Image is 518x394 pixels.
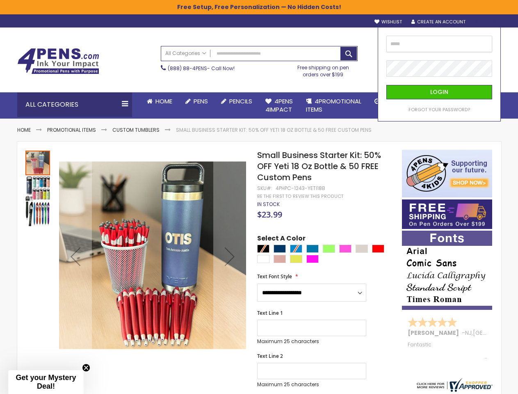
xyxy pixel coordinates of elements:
[368,92,405,110] a: Rush
[430,88,448,96] span: Login
[59,162,246,349] img: Small Business Starter Kit: 50% OFF Yeti 18 Oz Bottle & 50 FREE Custom Pens
[257,255,269,263] div: White
[411,19,466,25] a: Create an Account
[168,65,235,72] span: - Call Now!
[265,97,293,114] span: 4Pens 4impact
[339,245,351,253] div: Pink
[155,97,172,105] span: Home
[257,273,292,280] span: Text Font Style
[140,92,179,110] a: Home
[16,373,76,390] span: Get your Mystery Deal!
[179,92,215,110] a: Pens
[25,176,50,201] img: Small Business Starter Kit: 50% OFF Yeti 18 Oz Bottle & 50 FREE Custom Pens
[257,201,280,208] div: Availability
[25,150,51,175] div: Small Business Starter Kit: 50% OFF Yeti 18 Oz Bottle & 50 FREE Custom Pens
[112,126,160,133] a: Custom Tumblers
[356,245,368,253] div: Sand
[289,61,358,78] div: Free shipping on pen orders over $199
[257,353,283,360] span: Text Line 2
[323,245,335,253] div: Green Light
[165,50,206,57] span: All Categories
[408,106,470,113] span: Forgot Your Password?
[229,97,252,105] span: Pencils
[306,245,319,253] div: Aqua
[257,193,343,199] a: Be the first to review this product
[17,48,99,74] img: 4Pens Custom Pens and Promotional Products
[402,150,492,197] img: 4pens 4 kids
[59,150,92,363] div: Previous
[372,245,384,253] div: Red
[257,149,381,183] span: Small Business Starter Kit: 50% OFF Yeti 18 Oz Bottle & 50 FREE Custom Pens
[257,234,306,245] span: Select A Color
[374,19,402,25] a: Wishlist
[274,255,286,263] div: Peach
[257,209,282,220] span: $23.99
[257,309,283,316] span: Text Line 1
[274,245,286,253] div: Navy Blue
[215,92,259,110] a: Pencils
[168,65,207,72] a: (888) 88-4PENS
[402,199,492,229] img: Free shipping on orders over $199
[194,97,208,105] span: Pens
[402,231,492,310] img: font-personalization-examples
[408,107,470,113] a: Forgot Your Password?
[161,46,210,60] a: All Categories
[474,19,501,25] div: Sign In
[290,255,302,263] div: Neon Lime
[276,185,325,192] div: 4PHPC-1243-YETI18B
[176,127,372,133] li: Small Business Starter Kit: 50% OFF Yeti 18 Oz Bottle & 50 FREE Custom Pens
[25,202,50,226] img: Small Business Starter Kit: 50% OFF Yeti 18 Oz Bottle & 50 FREE Custom Pens
[47,126,96,133] a: Promotional Items
[213,150,246,363] div: Next
[25,175,51,201] div: Small Business Starter Kit: 50% OFF Yeti 18 Oz Bottle & 50 FREE Custom Pens
[25,201,50,226] div: Small Business Starter Kit: 50% OFF Yeti 18 Oz Bottle & 50 FREE Custom Pens
[257,185,272,192] strong: SKU
[17,126,31,133] a: Home
[306,97,361,114] span: 4PROMOTIONAL ITEMS
[82,364,90,372] button: Close teaser
[17,92,132,117] div: All Categories
[257,381,366,388] p: Maximum 25 characters
[257,338,366,345] p: Maximum 25 characters
[306,255,319,263] div: Neon Pink
[8,370,84,394] div: Get your Mystery Deal!Close teaser
[386,85,492,99] button: Login
[257,201,280,208] span: In stock
[259,92,299,119] a: 4Pens4impact
[299,92,368,119] a: 4PROMOTIONALITEMS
